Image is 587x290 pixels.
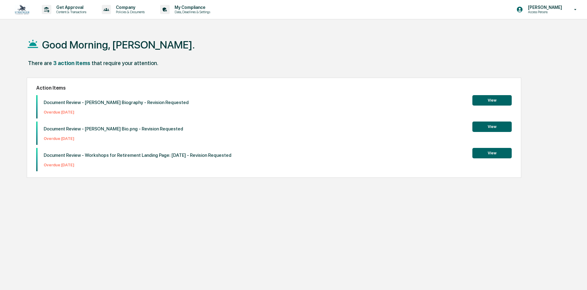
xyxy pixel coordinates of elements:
[44,126,183,132] p: Document Review - [PERSON_NAME] Bio.png - Revision Requested
[472,150,512,156] a: View
[111,10,148,14] p: Policies & Documents
[472,95,512,106] button: View
[170,10,213,14] p: Data, Deadlines & Settings
[523,5,565,10] p: [PERSON_NAME]
[15,5,30,14] img: logo
[472,122,512,132] button: View
[472,97,512,103] a: View
[92,60,158,66] div: that require your attention.
[44,110,189,114] p: Overdue: [DATE]
[44,163,231,167] p: Overdue: [DATE]
[44,153,231,158] p: Document Review - Workshops for Retirement Landing Page: [DATE] - Revision Requested
[28,60,52,66] div: There are
[42,39,195,51] h1: Good Morning, [PERSON_NAME].
[51,5,89,10] p: Get Approval
[44,136,183,141] p: Overdue: [DATE]
[472,148,512,158] button: View
[523,10,565,14] p: Access Persons
[51,10,89,14] p: Content & Transactions
[44,100,189,105] p: Document Review - [PERSON_NAME] Biography - Revision Requested
[472,123,512,129] a: View
[111,5,148,10] p: Company
[53,60,90,66] div: 3 action items
[170,5,213,10] p: My Compliance
[36,85,512,91] h2: Action Items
